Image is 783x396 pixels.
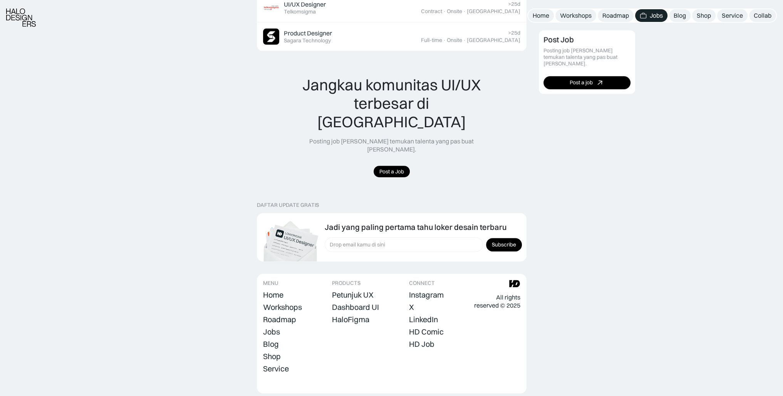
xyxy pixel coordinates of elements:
[508,1,520,7] div: >25d
[443,37,446,43] div: ·
[602,12,629,20] div: Roadmap
[409,339,434,349] div: HD Job
[717,9,748,22] a: Service
[332,302,379,313] a: Dashboard UI
[287,76,497,131] div: Jangkau komunitas UI/UX terbesar di [GEOGRAPHIC_DATA]
[332,315,369,324] div: HaloFigma
[263,352,281,361] div: Shop
[463,8,466,15] div: ·
[332,280,360,286] div: PRODUCTS
[635,9,667,22] a: Jobs
[263,339,279,349] div: Blog
[257,22,526,51] a: Job ImageProduct DesignerSagara Technology>25dFull-time·Onsite·[GEOGRAPHIC_DATA]
[263,290,283,300] a: Home
[325,237,522,252] form: Form Subscription
[508,30,520,36] div: >25d
[284,37,331,44] div: Sagara Technology
[543,48,630,67] div: Posting job [PERSON_NAME] temukan talenta yang pas buat [PERSON_NAME].
[263,339,279,349] a: Blog
[374,166,410,178] a: Post a Job
[533,12,549,20] div: Home
[467,8,520,15] div: [GEOGRAPHIC_DATA]
[409,339,434,349] a: HD Job
[697,12,711,20] div: Shop
[692,9,716,22] a: Shop
[669,9,691,22] a: Blog
[474,293,520,309] div: All rights reserved © 2025
[409,314,438,325] a: LinkedIn
[284,8,316,15] div: Telkomsigma
[650,12,663,20] div: Jobs
[421,37,442,43] div: Full-time
[263,351,281,362] a: Shop
[325,223,506,232] div: Jadi yang paling pertama tahu loker desain terbaru
[284,0,326,8] div: UI/UX Designer
[263,290,283,299] div: Home
[409,303,414,312] div: X
[284,29,332,37] div: Product Designer
[263,280,278,286] div: MENU
[409,290,444,299] div: Instagram
[332,303,379,312] div: Dashboard UI
[754,12,771,20] div: Collab
[463,37,466,43] div: ·
[543,76,630,89] a: Post a job
[263,315,296,324] div: Roadmap
[263,327,280,336] div: Jobs
[263,28,279,45] img: Job Image
[325,237,483,252] input: Drop email kamu di sini
[749,9,776,22] a: Collab
[287,137,497,153] div: Posting job [PERSON_NAME] temukan talenta yang pas buat [PERSON_NAME].
[528,9,554,22] a: Home
[409,315,438,324] div: LinkedIn
[263,364,289,373] div: Service
[421,8,442,15] div: Contract
[257,202,319,208] div: DAFTAR UPDATE GRATIS
[598,9,634,22] a: Roadmap
[263,314,296,325] a: Roadmap
[443,8,446,15] div: ·
[409,302,414,313] a: X
[263,303,302,312] div: Workshops
[722,12,743,20] div: Service
[263,302,302,313] a: Workshops
[447,8,462,15] div: Onsite
[263,326,280,337] a: Jobs
[409,280,435,286] div: CONNECT
[486,238,522,251] input: Subscribe
[332,290,374,300] a: Petunjuk UX
[332,314,369,325] a: HaloFigma
[570,80,593,86] div: Post a job
[409,327,444,336] div: HD Comic
[467,37,520,43] div: [GEOGRAPHIC_DATA]
[560,12,592,20] div: Workshops
[379,168,404,175] div: Post a Job
[409,290,444,300] a: Instagram
[263,363,289,374] a: Service
[409,326,444,337] a: HD Comic
[543,35,574,45] div: Post Job
[674,12,686,20] div: Blog
[555,9,596,22] a: Workshops
[447,37,462,43] div: Onsite
[332,290,374,299] div: Petunjuk UX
